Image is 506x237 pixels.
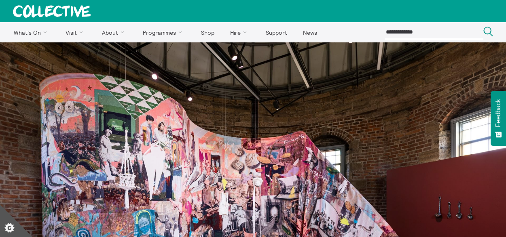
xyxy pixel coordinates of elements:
[495,99,502,127] span: Feedback
[6,22,57,42] a: What's On
[95,22,134,42] a: About
[194,22,221,42] a: Shop
[296,22,324,42] a: News
[136,22,193,42] a: Programmes
[258,22,294,42] a: Support
[59,22,93,42] a: Visit
[223,22,257,42] a: Hire
[491,91,506,146] button: Feedback - Show survey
